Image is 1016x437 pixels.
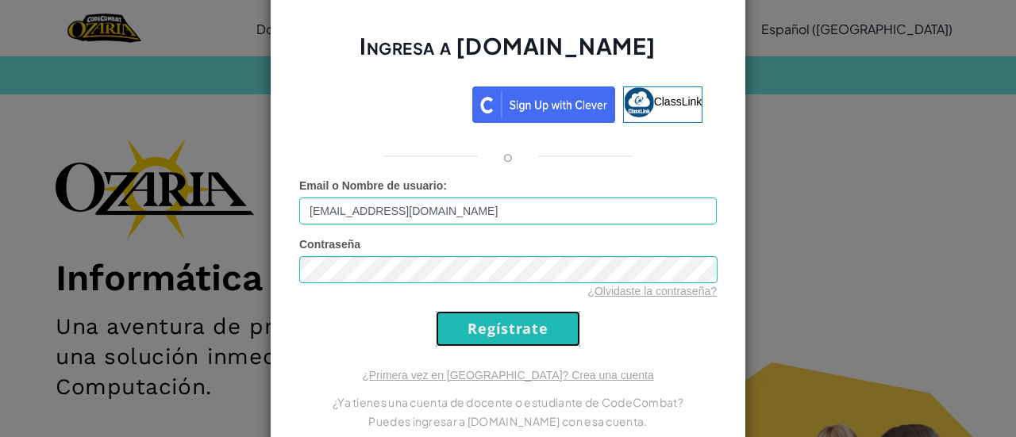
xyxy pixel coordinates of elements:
img: classlink-logo-small.png [624,87,654,117]
a: ¿Olvidaste la contraseña? [587,285,717,297]
p: ¿Ya tienes una cuenta de docente o estudiante de CodeCombat? [299,393,717,412]
input: Regístrate [436,311,580,347]
h2: Ingresa a [DOMAIN_NAME] [299,31,717,77]
span: ClassLink [654,94,702,107]
p: Puedes ingresar a [DOMAIN_NAME] con esa cuenta. [299,412,717,431]
p: o [503,147,513,166]
span: Email o Nombre de usuario [299,179,443,192]
img: clever_sso_button@2x.png [472,86,615,123]
a: ¿Primera vez en [GEOGRAPHIC_DATA]? Crea una cuenta [362,369,654,381]
label: : [299,178,447,194]
span: Contraseña [299,238,360,251]
iframe: Botón de Acceder con Google [306,85,472,120]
